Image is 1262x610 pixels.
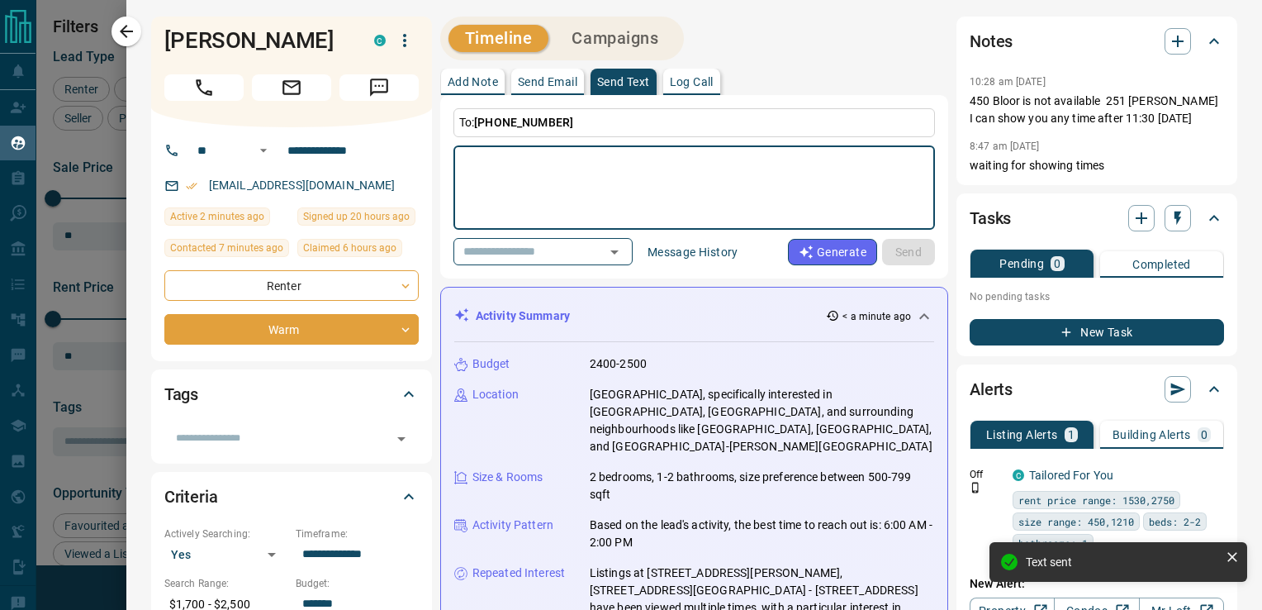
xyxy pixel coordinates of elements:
p: [GEOGRAPHIC_DATA], specifically interested in [GEOGRAPHIC_DATA], [GEOGRAPHIC_DATA], and surroundi... [590,386,934,455]
p: To: [453,108,935,137]
span: Signed up 20 hours ago [303,208,410,225]
button: Open [603,241,626,264]
p: 2400-2500 [590,355,647,373]
p: 8:47 am [DATE] [970,141,1040,152]
svg: Email Verified [186,180,197,192]
button: Campaigns [555,25,675,52]
span: bathrooms: 1 [1018,535,1088,551]
span: Contacted 7 minutes ago [170,240,283,256]
p: Off [970,467,1003,482]
p: Timeframe: [296,527,419,541]
p: Activity Pattern [472,517,553,534]
div: Yes [164,541,287,568]
p: New Alert: [970,575,1224,593]
div: condos.ca [374,35,386,46]
p: Send Text [597,76,650,88]
p: waiting for showing times [970,157,1224,174]
div: Thu Aug 14 2025 [297,207,419,231]
div: Activity Summary< a minute ago [454,301,934,331]
button: Message History [638,239,748,265]
button: Generate [788,239,877,265]
p: Send Email [518,76,577,88]
a: [EMAIL_ADDRESS][DOMAIN_NAME] [209,179,396,192]
div: Tasks [970,198,1224,238]
span: [PHONE_NUMBER] [474,116,573,129]
span: beds: 2-2 [1149,513,1201,530]
h2: Criteria [164,484,218,510]
p: Location [472,386,519,403]
p: Add Note [448,76,498,88]
span: Claimed 6 hours ago [303,240,396,256]
p: Building Alerts [1113,429,1191,441]
p: 1 [1068,429,1075,441]
p: No pending tasks [970,284,1224,309]
p: 10:28 am [DATE] [970,76,1046,88]
div: Text sent [1026,555,1219,569]
h2: Notes [970,28,1013,55]
span: Email [252,74,331,101]
h2: Tags [164,381,198,407]
button: Open [390,427,413,450]
div: condos.ca [1013,469,1024,481]
button: Open [254,141,273,160]
div: Fri Aug 15 2025 [164,207,289,231]
p: Listing Alerts [986,429,1058,441]
div: Renter [164,270,419,301]
h1: [PERSON_NAME] [164,27,349,54]
p: < a minute ago [842,309,911,324]
p: Repeated Interest [472,565,565,582]
p: Based on the lead's activity, the best time to reach out is: 6:00 AM - 2:00 PM [590,517,934,551]
h2: Tasks [970,205,1011,231]
div: Tags [164,374,419,414]
div: Notes [970,21,1224,61]
p: Budget: [296,576,419,591]
svg: Push Notification Only [970,482,981,493]
p: 450 Bloor is not available 251 [PERSON_NAME] I can show you any time after 11:30 [DATE] [970,93,1224,127]
button: Timeline [448,25,549,52]
span: Active 2 minutes ago [170,208,264,225]
div: Warm [164,314,419,345]
h2: Alerts [970,376,1013,403]
div: Fri Aug 15 2025 [297,239,419,262]
p: Budget [472,355,510,373]
p: Actively Searching: [164,527,287,541]
p: Size & Rooms [472,469,543,486]
p: Search Range: [164,576,287,591]
p: 0 [1054,258,1060,269]
p: 0 [1201,429,1207,441]
div: Criteria [164,477,419,517]
p: 2 bedrooms, 1-2 bathrooms, size preference between 500-799 sqft [590,469,934,503]
span: rent price range: 1530,2750 [1018,492,1174,508]
div: Fri Aug 15 2025 [164,239,289,262]
p: Completed [1132,259,1191,270]
p: Pending [999,258,1044,269]
span: Message [339,74,419,101]
p: Activity Summary [476,307,570,325]
button: New Task [970,319,1224,346]
a: Tailored For You [1029,469,1113,482]
p: Log Call [670,76,714,88]
span: Call [164,74,244,101]
span: size range: 450,1210 [1018,513,1134,530]
div: Alerts [970,369,1224,409]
